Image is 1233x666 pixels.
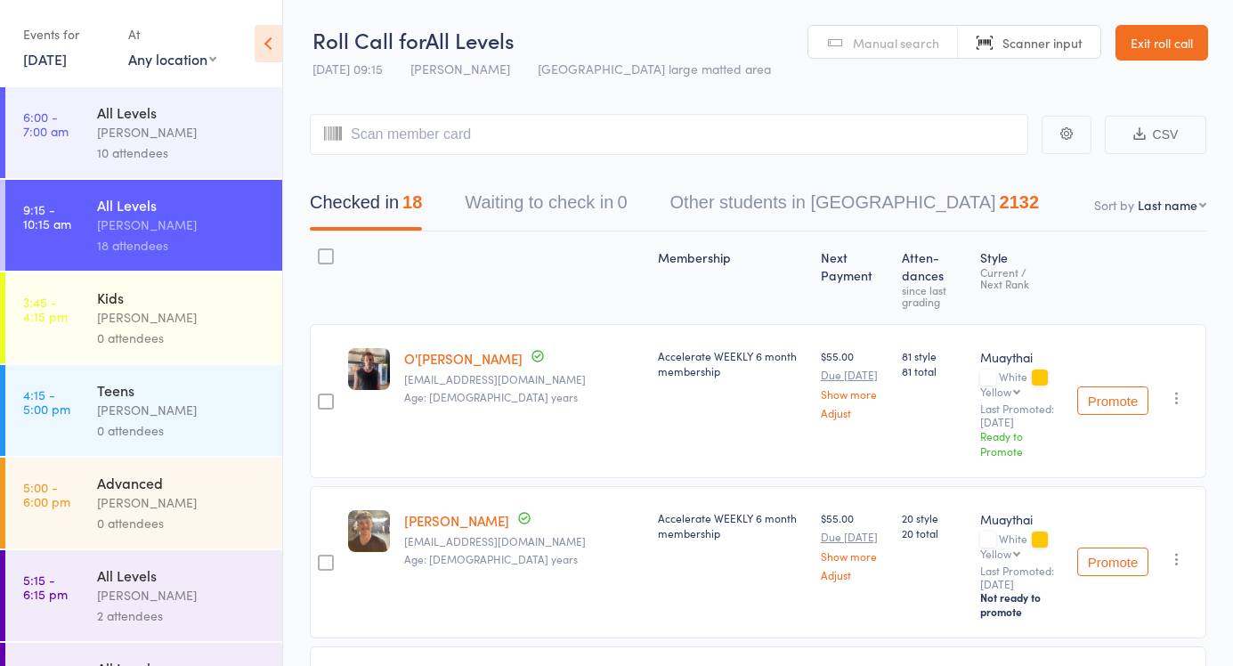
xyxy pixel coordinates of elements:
[97,400,267,420] div: [PERSON_NAME]
[5,272,282,363] a: 3:45 -4:15 pmKids[PERSON_NAME]0 attendees
[312,25,426,54] span: Roll Call for
[821,531,888,543] small: Due [DATE]
[821,407,888,418] a: Adjust
[128,49,216,69] div: Any location
[97,195,267,215] div: All Levels
[1115,25,1208,61] a: Exit roll call
[658,510,807,540] div: Accelerate WEEKLY 6 month membership
[97,565,267,585] div: All Levels
[426,25,515,54] span: All Levels
[348,510,390,552] img: image1756977381.png
[97,492,267,513] div: [PERSON_NAME]
[97,215,267,235] div: [PERSON_NAME]
[23,202,71,231] time: 9:15 - 10:15 am
[980,266,1063,289] div: Current / Next Rank
[902,348,967,363] span: 81 style
[821,369,888,381] small: Due [DATE]
[980,590,1063,619] div: Not ready to promote
[404,389,578,404] span: Age: [DEMOGRAPHIC_DATA] years
[404,551,578,566] span: Age: [DEMOGRAPHIC_DATA] years
[1105,116,1206,154] button: CSV
[538,60,771,77] span: [GEOGRAPHIC_DATA] large matted area
[310,114,1028,155] input: Scan member card
[128,20,216,49] div: At
[310,183,422,231] button: Checked in18
[23,49,67,69] a: [DATE]
[1000,192,1040,212] div: 2132
[821,550,888,562] a: Show more
[1077,548,1148,576] button: Promote
[402,192,422,212] div: 18
[821,569,888,581] a: Adjust
[980,564,1063,590] small: Last Promoted: [DATE]
[23,295,68,323] time: 3:45 - 4:15 pm
[1002,34,1083,52] span: Scanner input
[895,240,974,316] div: Atten­dances
[670,183,1040,231] button: Other students in [GEOGRAPHIC_DATA]2132
[97,142,267,163] div: 10 attendees
[980,386,1011,397] div: Yellow
[980,532,1063,559] div: White
[97,328,267,348] div: 0 attendees
[97,420,267,441] div: 0 attendees
[410,60,510,77] span: [PERSON_NAME]
[902,284,967,307] div: since last grading
[651,240,814,316] div: Membership
[312,60,383,77] span: [DATE] 09:15
[97,605,267,626] div: 2 attendees
[1077,386,1148,415] button: Promote
[23,20,110,49] div: Events for
[902,510,967,525] span: 20 style
[23,387,70,416] time: 4:15 - 5:00 pm
[404,511,509,530] a: [PERSON_NAME]
[97,307,267,328] div: [PERSON_NAME]
[1094,196,1134,214] label: Sort by
[902,525,967,540] span: 20 total
[5,365,282,456] a: 4:15 -5:00 pmTeens[PERSON_NAME]0 attendees
[5,458,282,548] a: 5:00 -6:00 pmAdvanced[PERSON_NAME]0 attendees
[853,34,939,52] span: Manual search
[348,348,390,390] img: image1746578423.png
[980,402,1063,428] small: Last Promoted: [DATE]
[97,235,267,256] div: 18 attendees
[821,510,888,581] div: $55.00
[902,363,967,378] span: 81 total
[23,480,70,508] time: 5:00 - 6:00 pm
[465,183,627,231] button: Waiting to check in0
[980,510,1063,528] div: Muaythai
[5,550,282,641] a: 5:15 -6:15 pmAll Levels[PERSON_NAME]2 attendees
[97,122,267,142] div: [PERSON_NAME]
[97,380,267,400] div: Teens
[404,373,644,386] small: Shabbiebayne2005@gmail.com
[23,110,69,138] time: 6:00 - 7:00 am
[97,585,267,605] div: [PERSON_NAME]
[980,348,1063,366] div: Muaythai
[5,180,282,271] a: 9:15 -10:15 amAll Levels[PERSON_NAME]18 attendees
[404,349,523,368] a: O'[PERSON_NAME]
[5,87,282,178] a: 6:00 -7:00 amAll Levels[PERSON_NAME]10 attendees
[404,535,644,548] small: beggsjack03@gmail.com
[617,192,627,212] div: 0
[814,240,895,316] div: Next Payment
[980,370,1063,397] div: White
[821,348,888,418] div: $55.00
[97,102,267,122] div: All Levels
[980,548,1011,559] div: Yellow
[23,573,68,601] time: 5:15 - 6:15 pm
[980,428,1063,459] div: Ready to Promote
[973,240,1070,316] div: Style
[658,348,807,378] div: Accelerate WEEKLY 6 month membership
[821,388,888,400] a: Show more
[1138,196,1197,214] div: Last name
[97,473,267,492] div: Advanced
[97,288,267,307] div: Kids
[97,513,267,533] div: 0 attendees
